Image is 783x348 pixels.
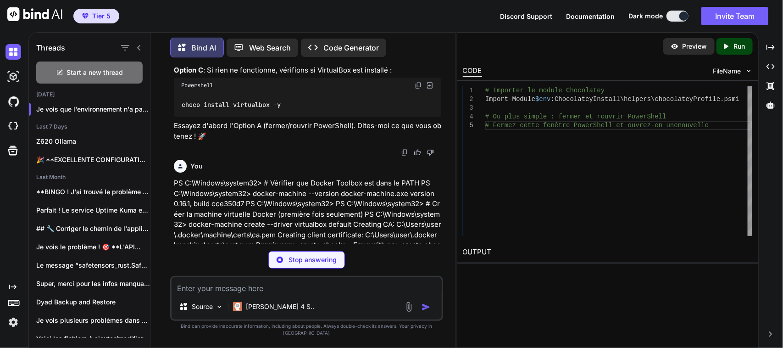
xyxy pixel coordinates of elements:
[174,65,441,76] p: : Si rien ne fonctionne, vérifions si VirtualBox est installé :
[485,113,666,120] span: # Ou plus simple : fermer et rouvrir PowerShell
[485,122,678,129] span: # Fermez cette fenêtre PowerShell et ouvrez-en une
[36,137,150,146] p: Z620 Ollama
[535,95,551,103] span: $env
[701,7,768,25] button: Invite Team
[36,206,150,215] p: Parfait ! Le service Uptime Kuma est...
[401,149,408,156] img: copy
[233,302,242,311] img: Claude 4 Sonnet
[485,87,605,94] span: # Importer le module Chocolatey
[181,100,282,110] code: choco install virtualbox -y
[170,323,443,337] p: Bind can provide inaccurate information, including about people. Always double-check its answers....
[6,118,21,134] img: cloudideIcon
[500,11,552,21] button: Discord Support
[192,302,213,311] p: Source
[463,104,473,112] div: 3
[36,279,150,288] p: Super, merci pour les infos manquantes. J’ai...
[29,174,150,181] h2: Last Month
[29,91,150,98] h2: [DATE]
[190,162,203,171] h6: You
[7,7,62,21] img: Bind AI
[463,95,473,104] div: 2
[457,241,758,263] h2: OUTPUT
[92,11,111,21] span: Tier 5
[566,12,615,20] span: Documentation
[500,12,552,20] span: Discord Support
[671,42,679,51] img: preview
[551,95,721,103] span: :ChocolateyInstall\helpers\chocolateyProfile
[713,67,741,76] span: FileName
[463,121,473,130] div: 5
[36,334,150,343] p: Voici les fichiers à ajouter/modifier pour corriger...
[174,178,441,271] p: PS C:\Windows\system32> # Vérifier que Docker Toolbox est dans le PATH PS C:\Windows\system32> do...
[426,81,434,90] img: Open in Browser
[6,69,21,84] img: darkAi-studio
[463,86,473,95] div: 1
[427,149,434,156] img: dislike
[724,95,740,103] span: psm1
[36,297,150,307] p: Dyad Backup and Restore
[216,303,223,311] img: Pick Models
[720,95,724,103] span: .
[566,11,615,21] button: Documentation
[628,11,663,21] span: Dark mode
[323,42,379,53] p: Code Generator
[463,66,482,77] div: CODE
[36,316,150,325] p: Je vois plusieurs problèmes dans vos logs....
[678,122,709,129] span: nouvelle
[181,82,213,89] span: Powershell
[73,9,119,23] button: premiumTier 5
[36,242,150,252] p: Je vois le problème ! 🎯 **L'API...
[174,66,203,74] strong: Option C
[36,187,150,196] p: **BINGO ! J'ai trouvé le problème !**...
[36,261,150,270] p: Le message “safetensors_rust.SafetensorError: HeaderTooSmall” sur le nœud...
[36,224,150,233] p: ## 🔧 Corriger le chemin de l'application...
[463,112,473,121] div: 4
[6,44,21,60] img: darkChat
[6,314,21,330] img: settings
[29,123,150,130] h2: Last 7 Days
[36,42,65,53] h1: Threads
[249,42,291,53] p: Web Search
[683,42,707,51] p: Preview
[485,95,535,103] span: Import-Module
[36,155,150,164] p: 🎉 **EXCELLENTE CONFIGURATION ! Tout est PARFAIT...
[67,68,123,77] span: Start a new thread
[415,82,422,89] img: copy
[745,67,753,75] img: chevron down
[174,121,441,141] p: Essayez d'abord l'Option A (fermer/rouvrir PowerShell). Dites-moi ce que vous obtenez ! 🚀
[404,302,414,312] img: attachment
[289,255,337,264] p: Stop answering
[191,42,216,53] p: Bind AI
[36,105,150,114] p: Je vois que l'environnement n'a pas été ...
[6,94,21,109] img: githubDark
[82,13,89,19] img: premium
[734,42,745,51] p: Run
[246,302,314,311] p: [PERSON_NAME] 4 S..
[414,149,421,156] img: like
[422,303,431,312] img: icon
